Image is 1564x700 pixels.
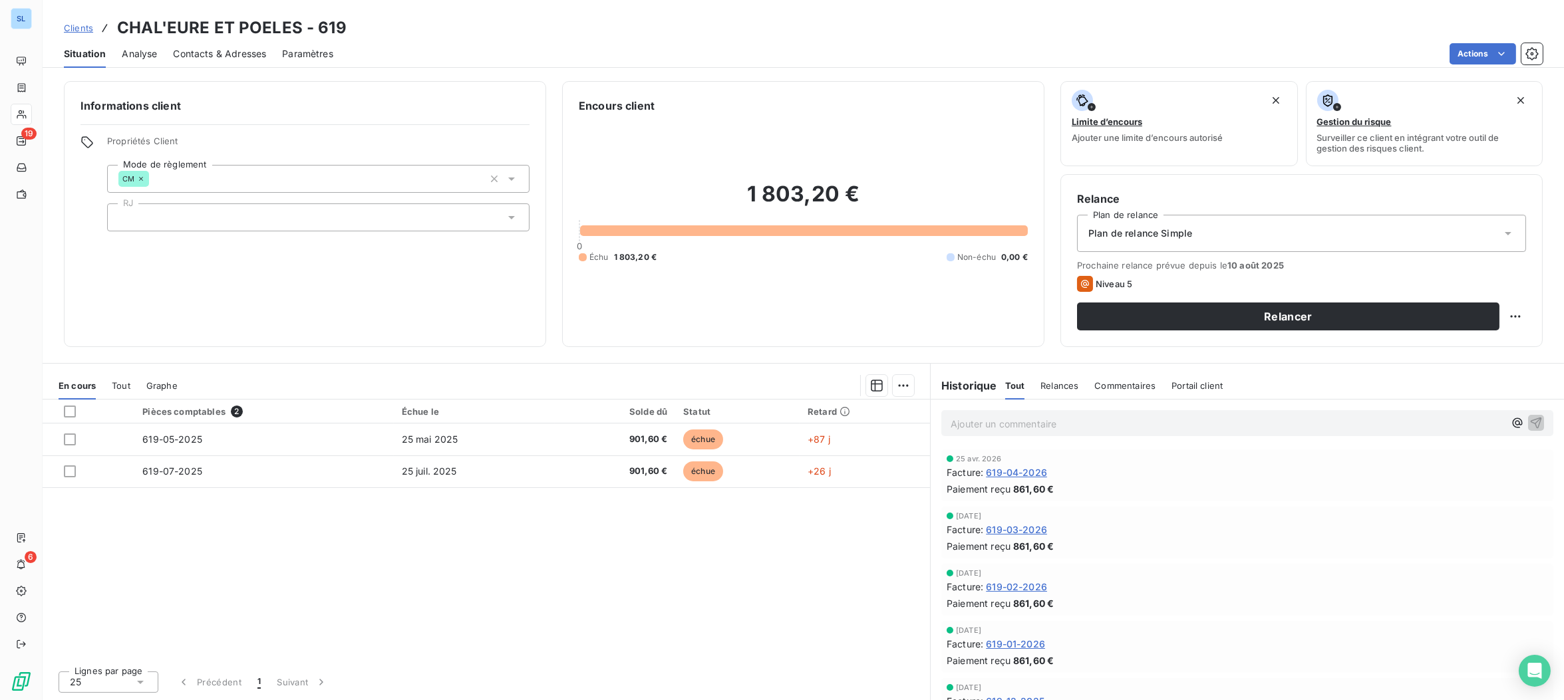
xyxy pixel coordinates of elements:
[70,675,81,689] span: 25
[808,433,830,445] span: +87 j
[808,406,922,417] div: Retard
[122,47,157,60] span: Analyse
[142,406,385,417] div: Pièces comptables
[986,465,1047,479] span: 619-04-2026
[117,16,347,40] h3: CHAL'EURE ET POELES - 619
[107,136,530,154] span: Propriétés Client
[947,465,983,479] span: Facture :
[957,251,996,263] span: Non-échu
[579,98,655,114] h6: Encours client
[956,683,981,691] span: [DATE]
[269,668,336,696] button: Suivant
[1306,81,1543,166] button: Gestion du risqueSurveiller ce client en intégrant votre outil de gestion des risques client.
[1072,132,1223,143] span: Ajouter une limite d’encours autorisé
[1077,191,1526,207] h6: Relance
[1317,132,1532,154] span: Surveiller ce client en intégrant votre outil de gestion des risques client.
[683,429,723,449] span: échue
[956,569,981,577] span: [DATE]
[64,21,93,35] a: Clients
[142,465,202,477] span: 619-07-2025
[1005,380,1025,391] span: Tout
[1077,260,1526,271] span: Prochaine relance prévue depuis le
[808,465,831,477] span: +26 j
[1094,380,1156,391] span: Commentaires
[589,251,609,263] span: Échu
[1013,596,1054,610] span: 861,60 €
[986,637,1045,651] span: 619-01-2026
[577,241,582,251] span: 0
[956,455,1001,463] span: 25 avr. 2026
[11,671,32,692] img: Logo LeanPay
[122,175,134,183] span: CM
[1013,482,1054,496] span: 861,60 €
[11,130,31,152] a: 19
[1088,227,1192,240] span: Plan de relance Simple
[947,539,1011,553] span: Paiement reçu
[59,380,96,391] span: En cours
[118,211,129,223] input: Ajouter une valeur
[1013,653,1054,667] span: 861,60 €
[683,461,723,481] span: échue
[21,128,37,140] span: 19
[1172,380,1223,391] span: Portail client
[231,406,243,417] span: 2
[249,668,269,696] button: 1
[1040,380,1078,391] span: Relances
[1519,655,1551,687] div: Open Intercom Messenger
[11,8,32,29] div: SL
[986,523,1047,536] span: 619-03-2026
[947,482,1011,496] span: Paiement reçu
[947,653,1011,667] span: Paiement reçu
[931,378,997,394] h6: Historique
[25,551,37,563] span: 6
[563,465,667,478] span: 901,60 €
[257,675,261,689] span: 1
[947,637,983,651] span: Facture :
[956,626,981,634] span: [DATE]
[64,47,106,60] span: Situation
[146,380,178,391] span: Graphe
[947,596,1011,610] span: Paiement reçu
[169,668,249,696] button: Précédent
[563,433,667,446] span: 901,60 €
[1317,116,1392,127] span: Gestion du risque
[1013,539,1054,553] span: 861,60 €
[282,47,333,60] span: Paramètres
[1060,81,1298,166] button: Limite d’encoursAjouter une limite d’encours autorisé
[402,406,547,417] div: Échue le
[1450,43,1516,64] button: Actions
[142,433,202,445] span: 619-05-2025
[947,580,983,594] span: Facture :
[579,181,1028,221] h2: 1 803,20 €
[64,23,93,33] span: Clients
[563,406,667,417] div: Solde dû
[1072,116,1142,127] span: Limite d’encours
[112,380,130,391] span: Tout
[614,251,657,263] span: 1 803,20 €
[149,173,160,185] input: Ajouter une valeur
[1077,302,1499,330] button: Relancer
[956,512,981,520] span: [DATE]
[986,580,1047,594] span: 619-02-2026
[80,98,530,114] h6: Informations client
[1001,251,1028,263] span: 0,00 €
[947,523,983,536] span: Facture :
[1227,260,1284,271] span: 10 août 2025
[402,433,458,445] span: 25 mai 2025
[1096,279,1132,289] span: Niveau 5
[402,465,457,477] span: 25 juil. 2025
[683,406,792,417] div: Statut
[173,47,266,60] span: Contacts & Adresses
